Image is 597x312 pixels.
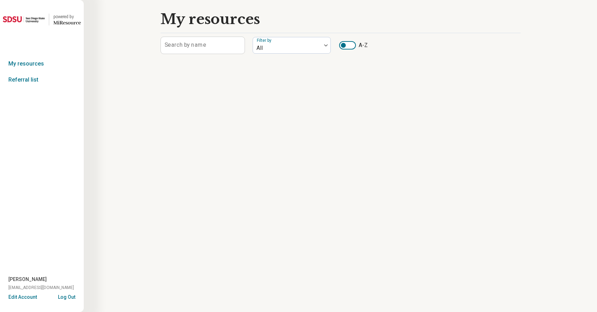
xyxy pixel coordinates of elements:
img: San Diego State University [3,11,45,28]
a: San Diego State Universitypowered by [3,11,81,28]
label: A-Z [339,41,368,50]
span: [EMAIL_ADDRESS][DOMAIN_NAME] [8,284,74,291]
button: Log Out [58,294,75,299]
label: Search by name [165,42,206,48]
label: Filter by [257,38,273,43]
h1: My resources [161,11,260,27]
div: powered by [53,14,81,20]
span: [PERSON_NAME] [8,276,47,283]
button: Edit Account [8,294,37,301]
